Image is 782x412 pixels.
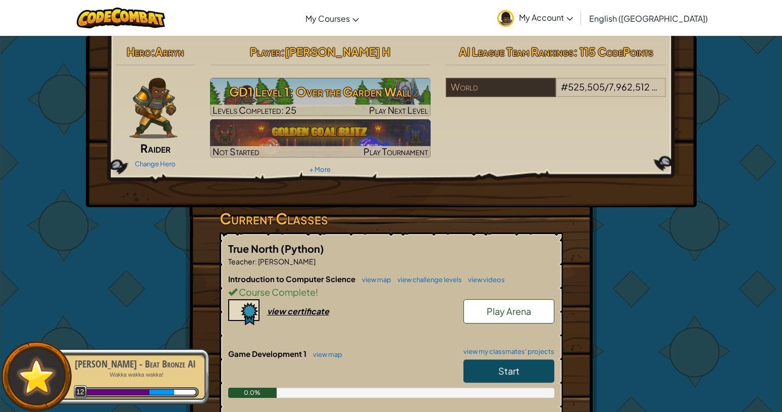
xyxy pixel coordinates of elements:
[250,44,281,59] span: Player
[255,257,257,266] span: :
[561,81,568,93] span: #
[213,104,296,116] span: Levels Completed: 25
[14,354,60,399] img: default.png
[127,44,151,59] span: Hero
[210,78,431,116] img: GD1 Level 1: Over the Garden Wall
[228,388,277,398] div: 0.0%
[605,81,609,93] span: /
[213,146,259,157] span: Not Started
[267,306,329,316] div: view certificate
[369,104,428,116] span: Play Next Level
[281,44,285,59] span: :
[228,274,357,284] span: Introduction to Computer Science
[210,119,431,158] img: Golden Goal
[72,371,199,379] p: Wakka wakka wakka!
[140,141,171,155] span: Raider
[281,242,324,255] span: (Python)
[308,350,342,358] a: view map
[497,10,514,27] img: avatar
[458,348,554,355] a: view my classmates' projects
[589,13,708,24] span: English ([GEOGRAPHIC_DATA])
[228,306,329,316] a: view certificate
[446,78,556,97] div: World
[135,160,176,168] a: Change Hero
[584,5,713,32] a: English ([GEOGRAPHIC_DATA])
[568,81,605,93] span: 525,505
[651,81,679,93] span: players
[228,257,255,266] span: Teacher
[285,44,390,59] span: [PERSON_NAME] H
[155,44,184,59] span: Arryn
[609,81,650,93] span: 7,962,512
[228,242,281,255] span: True North
[463,276,505,284] a: view videos
[151,44,155,59] span: :
[72,357,199,371] div: [PERSON_NAME] - Beat Bronze AI
[210,78,431,116] a: Play Next Level
[129,78,178,139] img: raider-pose.png
[316,286,318,298] span: !
[305,13,350,24] span: My Courses
[357,276,391,284] a: view map
[392,276,462,284] a: view challenge levels
[220,207,563,230] h3: Current Classes
[492,2,578,34] a: My Account
[228,299,259,326] img: certificate-icon.png
[459,44,574,59] span: AI League Team Rankings
[487,305,531,317] span: Play Arena
[237,286,316,298] span: Course Complete
[228,349,308,358] span: Game Development 1
[446,87,666,99] a: World#525,505/7,962,512players
[300,5,364,32] a: My Courses
[257,257,316,266] span: [PERSON_NAME]
[74,385,87,399] span: 12
[498,365,519,377] span: Start
[519,12,573,23] span: My Account
[309,165,331,173] a: + More
[574,44,653,59] span: : 115 CodePoints
[210,80,431,103] h3: GD1 Level 1: Over the Garden Wall
[77,8,165,28] img: CodeCombat logo
[363,146,428,157] span: Play Tournament
[210,119,431,158] a: Not StartedPlay Tournament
